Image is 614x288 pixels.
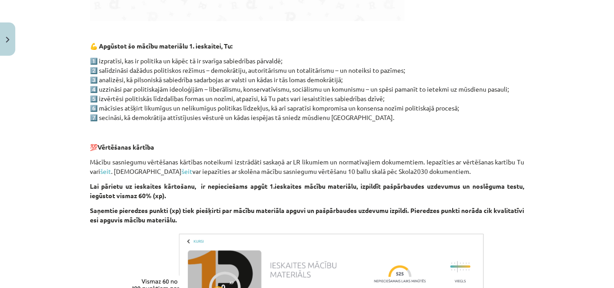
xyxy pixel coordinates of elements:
[90,56,524,122] p: 1️⃣ izpratīsi, kas ir politika un kāpēc tā ir svarīga sabiedrības pārvaldē; 2️⃣ salīdzināsi dažād...
[90,206,524,224] strong: Saņemtie pieredzes punkti (xp) tiek piešķirti par mācību materiāla apguvi un pašpārbaudes uzdevum...
[90,157,524,176] p: Mācību sasniegumu vērtēšanas kārtības noteikumi izstrādāti saskaņā ar LR likumiem un normatīvajie...
[90,182,524,199] strong: Lai pārietu uz ieskaites kārtošanu, ir nepieciešams apgūt 1.ieskaites mācību materiālu, izpildīt ...
[6,37,9,43] img: icon-close-lesson-0947bae3869378f0d4975bcd49f059093ad1ed9edebbc8119c70593378902aed.svg
[90,142,524,152] p: 💯
[98,143,154,151] strong: Vērtēšanas kārtība
[100,167,111,175] a: šeit
[90,42,232,50] strong: 💪 Apgūstot šo mācību materiālu 1. ieskaitei, Tu:
[182,167,192,175] a: šeit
